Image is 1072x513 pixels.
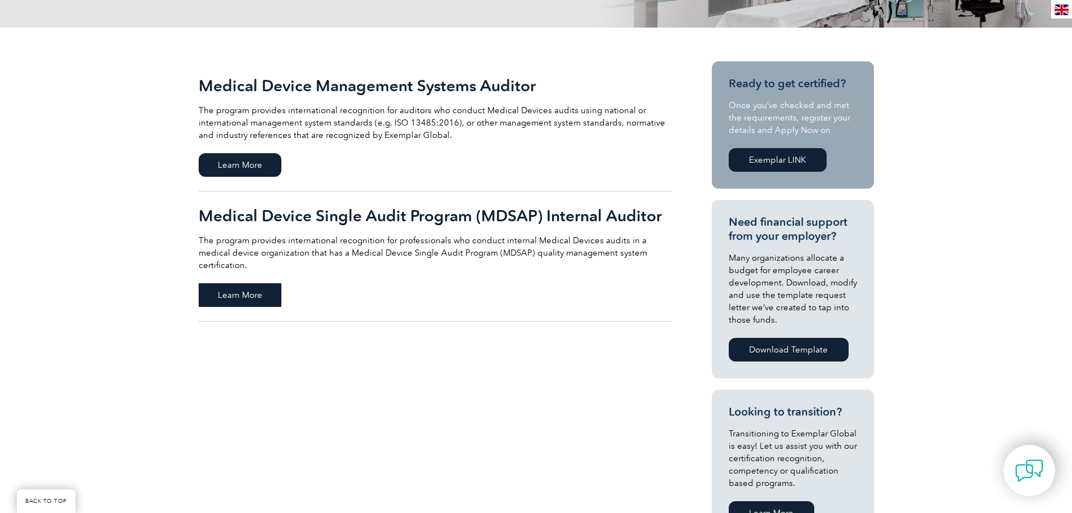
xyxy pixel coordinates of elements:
[729,405,857,419] h3: Looking to transition?
[199,77,671,95] h2: Medical Device Management Systems Auditor
[729,252,857,326] p: Many organizations allocate a budget for employee career development. Download, modify and use th...
[729,215,857,243] h3: Need financial support from your employer?
[199,283,281,307] span: Learn More
[1015,457,1043,485] img: contact-chat.png
[199,61,671,191] a: Medical Device Management Systems Auditor The program provides international recognition for audi...
[17,489,75,513] a: BACK TO TOP
[729,338,849,362] a: Download Template
[729,77,857,91] h3: Ready to get certified?
[729,99,857,136] p: Once you’ve checked and met the requirements, register your details and Apply Now on
[1055,5,1069,15] img: en
[729,427,857,489] p: Transitioning to Exemplar Global is easy! Let us assist you with our certification recognition, c...
[199,191,671,322] a: Medical Device Single Audit Program (MDSAP) Internal Auditor The program provides international r...
[199,153,281,177] span: Learn More
[199,207,671,225] h2: Medical Device Single Audit Program (MDSAP) Internal Auditor
[199,234,671,271] p: The program provides international recognition for professionals who conduct internal Medical Dev...
[199,104,671,141] p: The program provides international recognition for auditors who conduct Medical Devices audits us...
[729,148,827,172] a: Exemplar LINK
